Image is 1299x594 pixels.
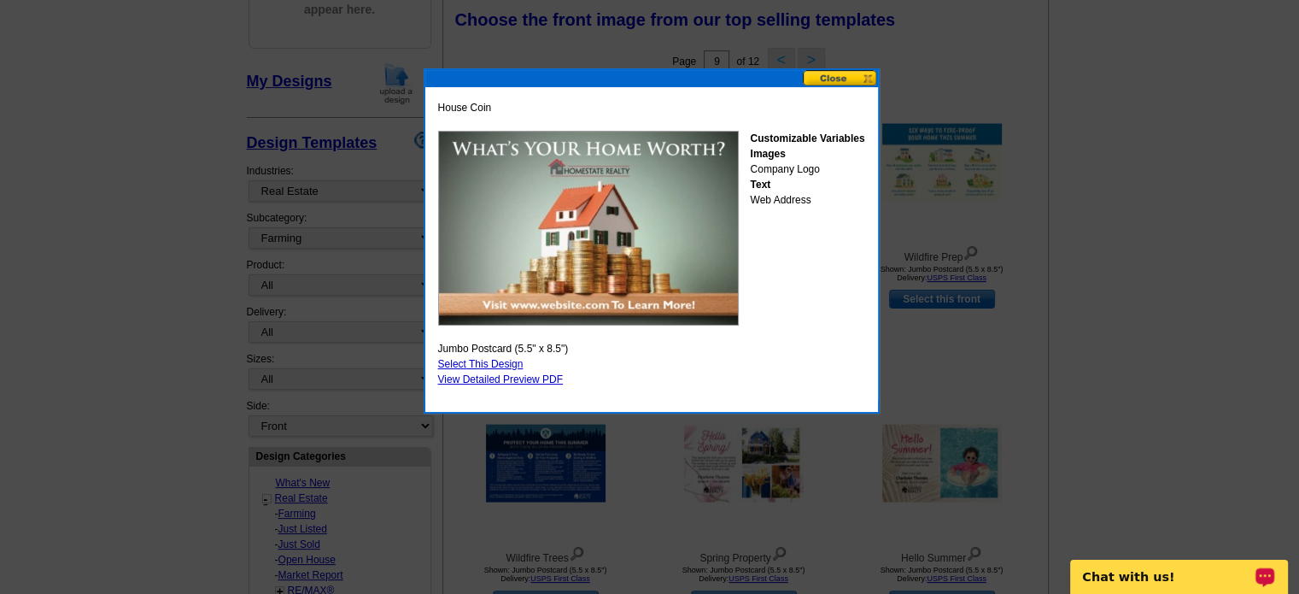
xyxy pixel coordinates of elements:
strong: Customizable Variables [750,132,864,144]
strong: Images [750,148,785,160]
strong: Text [750,179,770,191]
a: Select This Design [438,358,524,370]
iframe: LiveChat chat widget [1059,540,1299,594]
span: House Coin [438,100,492,115]
div: Company Logo Web Address [750,131,864,208]
img: homevalue_jumbo_HouseCoin_front_SAMPLE.jpg [438,131,739,326]
a: View Detailed Preview PDF [438,373,564,385]
span: Jumbo Postcard (5.5" x 8.5") [438,341,569,356]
